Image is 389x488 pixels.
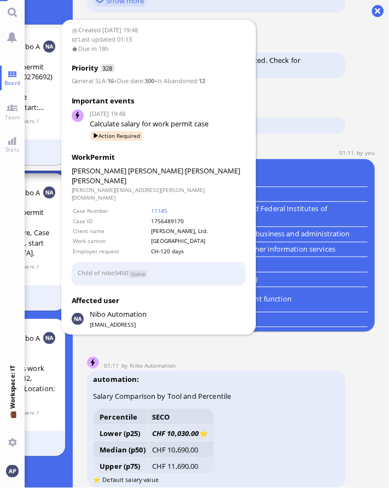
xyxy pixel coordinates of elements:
[149,458,214,474] td: CHF 11,690.00
[90,321,147,328] span: [EMAIL_ADDRESS]
[72,63,98,73] span: Priority
[72,152,246,163] div: WorkPermit
[158,77,198,85] span: Is Abandoned
[93,475,159,484] small: ⭐ Default salary value
[72,35,246,44] span: Last updated 01:13
[3,146,22,153] span: Stats
[72,44,246,54] span: Due in 18h
[72,166,241,185] span: [PERSON_NAME] [PERSON_NAME]
[108,77,114,85] strong: 16
[90,131,142,141] span: Action Required
[72,96,246,107] h3: Important events
[73,247,150,255] td: Employer request
[6,465,18,477] img: You
[78,269,128,277] a: Child of nibo5450
[152,428,199,438] i: CHF 10,030.00
[149,425,214,441] td: ⭐
[100,428,140,438] strong: Lower (p25)
[100,445,146,455] strong: Median (p50)
[72,77,114,85] span: :
[149,408,214,425] th: SECO
[90,119,246,130] div: Calculate salary for work permit case
[151,207,167,214] a: 11145
[18,188,40,197] span: Nibo A
[73,217,150,225] td: Case ID
[150,247,245,255] td: CH-120 days
[339,149,357,156] span: 01:11
[199,77,206,85] strong: 12
[150,226,245,235] td: [PERSON_NAME], Ltd.
[145,77,155,85] strong: 300
[150,236,245,245] td: [GEOGRAPHIC_DATA]
[365,149,375,156] span: airin.pandiamakkal@bluelakelegal.com
[18,333,40,343] span: Nibo A
[36,117,39,126] span: /
[36,262,39,271] span: /
[129,270,148,278] span: Status
[150,217,245,225] td: 1756489170
[72,26,246,35] span: Created [DATE] 19:48
[100,461,140,471] strong: Upper (p75)
[72,313,84,325] img: Nibo Automation
[93,374,142,384] span: automation
[73,226,150,235] td: Client name
[18,42,40,51] span: Nibo A
[155,77,206,85] span: :
[149,441,214,458] td: CHF 10,690.00
[118,77,143,85] span: Due date
[114,77,155,85] span: :
[101,64,114,72] span: 328
[73,206,150,215] td: Case Number
[94,408,149,425] th: Percentile
[114,77,118,85] span: +
[206,204,327,223] runbook-parameter-view: Universities and Federal Institutes of Technology
[8,409,16,434] span: 💼 Workspace: IT
[2,113,23,121] span: Team
[72,77,106,85] span: General SLA
[90,109,246,119] span: [DATE] 19:48
[2,79,23,86] span: Board
[73,236,150,245] td: Work canton
[43,40,55,53] img: NA
[43,187,55,199] img: NA
[72,295,246,306] h3: Affected user
[121,362,130,369] span: by
[43,332,55,344] img: NA
[155,77,158,85] span: +
[72,186,246,202] dd: [PERSON_NAME][EMAIL_ADDRESS][PERSON_NAME][DOMAIN_NAME]
[130,362,176,369] span: automation@nibo.ai
[206,229,350,239] runbook-parameter-view: 24 Specialist in business and administration
[90,309,147,320] span: automation@nibo.ai
[36,408,39,417] span: /
[88,357,100,369] img: Nibo Automation
[206,244,335,254] runbook-parameter-view: 62-63 IT and other information services
[72,166,184,176] span: [PERSON_NAME] [PERSON_NAME]
[104,362,121,369] span: 01:11
[93,391,340,401] h3: Salary Comparison by Tool and Percentile
[357,149,365,156] span: by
